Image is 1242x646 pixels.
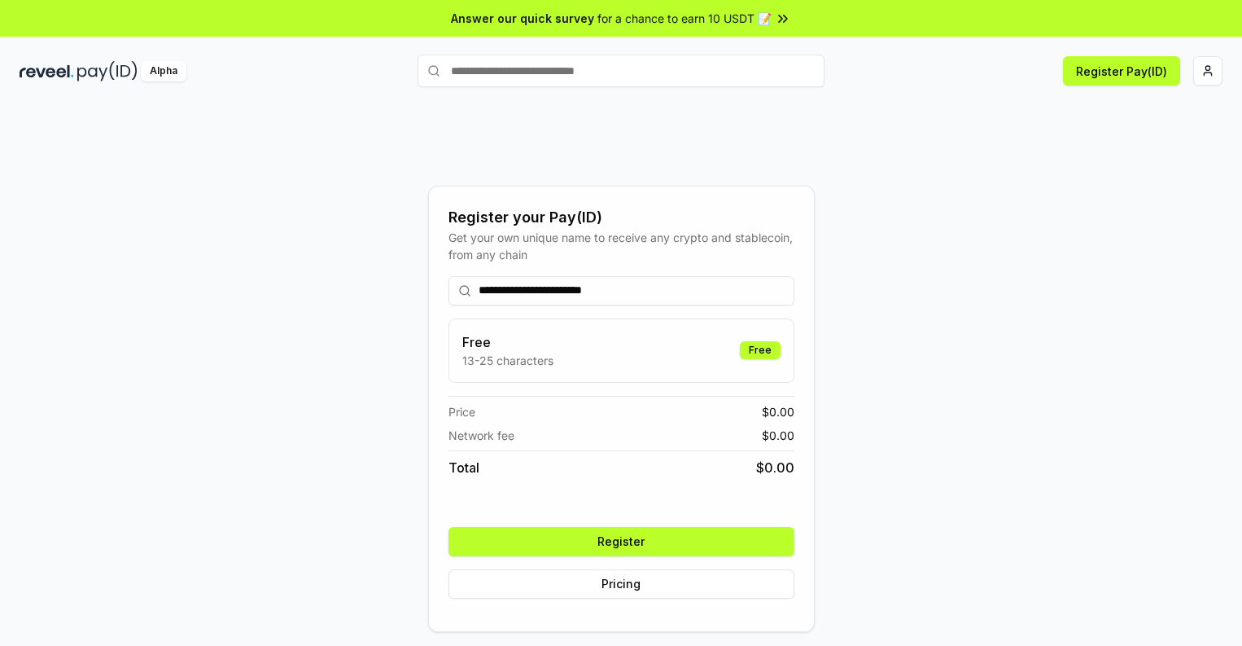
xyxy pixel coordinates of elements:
[448,458,479,477] span: Total
[762,427,794,444] span: $ 0.00
[462,332,553,352] h3: Free
[448,427,514,444] span: Network fee
[597,10,772,27] span: for a chance to earn 10 USDT 📝
[77,61,138,81] img: pay_id
[462,352,553,369] p: 13-25 characters
[1063,56,1180,86] button: Register Pay(ID)
[451,10,594,27] span: Answer our quick survey
[448,206,794,229] div: Register your Pay(ID)
[762,403,794,420] span: $ 0.00
[448,229,794,263] div: Get your own unique name to receive any crypto and stablecoin, from any chain
[740,341,781,359] div: Free
[756,458,794,477] span: $ 0.00
[20,61,74,81] img: reveel_dark
[448,403,475,420] span: Price
[141,61,186,81] div: Alpha
[448,569,794,599] button: Pricing
[448,527,794,556] button: Register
